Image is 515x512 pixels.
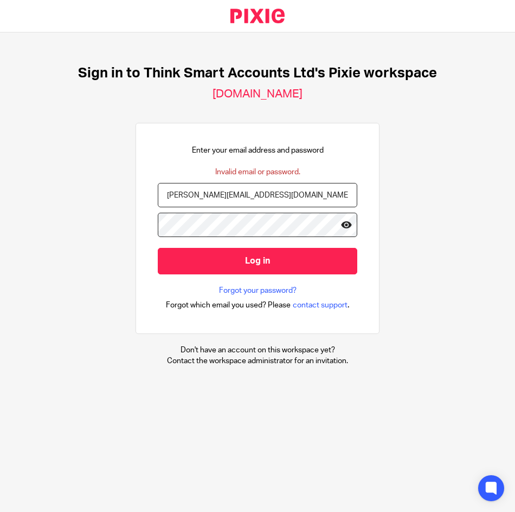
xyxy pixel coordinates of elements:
div: . [166,299,350,311]
h1: Sign in to Think Smart Accounts Ltd's Pixie workspace [78,65,437,82]
h2: [DOMAIN_NAME] [213,87,302,101]
p: Don't have an account on this workspace yet? [167,345,348,356]
p: Enter your email address and password [192,145,324,156]
input: name@example.com [158,183,357,207]
input: Log in [158,248,357,274]
span: Forgot which email you used? Please [166,300,291,311]
a: Forgot your password? [219,285,297,296]
div: Invalid email or password. [215,167,300,178]
p: Contact the workspace administrator for an invitation. [167,356,348,366]
span: contact support [293,300,347,311]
